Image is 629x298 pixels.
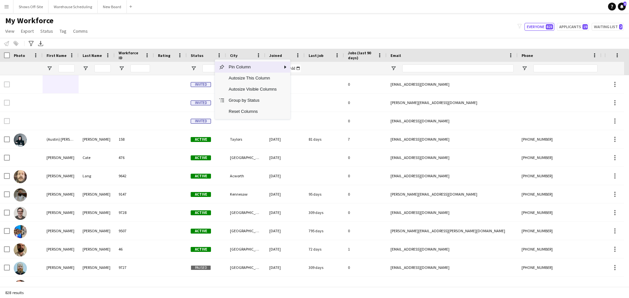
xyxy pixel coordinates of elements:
div: [PERSON_NAME] [79,185,115,203]
div: [PERSON_NAME] [79,222,115,240]
div: [GEOGRAPHIC_DATA] [226,149,265,167]
input: Phone Filter Input [533,64,598,72]
div: [PHONE_NUMBER] [518,130,601,148]
button: Everyone823 [524,23,554,31]
app-action-btn: Export XLSX [37,40,45,47]
span: 19 [582,24,588,29]
div: Acworth [226,167,265,185]
div: 95 days [305,185,344,203]
span: Active [191,174,211,179]
img: (Austin) Brady Henderson [14,133,27,147]
img: Adam Ward [14,262,27,275]
div: [EMAIL_ADDRESS][DOMAIN_NAME] [387,167,518,185]
input: Last Name Filter Input [94,64,111,72]
a: Tag [57,27,69,35]
span: Paused [191,265,211,270]
span: Invited [191,119,211,124]
div: 0 [344,167,387,185]
div: 7 [344,130,387,148]
span: Jobs (last 90 days) [348,50,375,60]
div: [DATE] [265,258,305,276]
div: 476 [115,149,154,167]
div: 0 [344,94,387,112]
input: Workforce ID Filter Input [130,64,150,72]
app-action-btn: Advanced filters [27,40,35,47]
span: Photo [14,53,25,58]
div: [PHONE_NUMBER] [518,185,601,203]
div: [PERSON_NAME] [43,185,79,203]
span: Status [191,53,203,58]
span: Status [40,28,53,34]
div: [PERSON_NAME] [79,240,115,258]
span: Last job [309,53,323,58]
div: [GEOGRAPHIC_DATA] [226,240,265,258]
span: Rating [158,53,170,58]
span: 5 [623,2,626,6]
div: [PERSON_NAME] [43,222,79,240]
span: Reset Columns [225,106,280,117]
input: First Name Filter Input [58,64,75,72]
img: Adam Garey [14,243,27,256]
div: [PHONE_NUMBER] [518,167,601,185]
div: Taylors [226,130,265,148]
span: First Name [47,53,67,58]
span: View [5,28,14,34]
input: Joined Filter Input [281,64,301,72]
div: 72 days [305,240,344,258]
button: Open Filter Menu [83,65,88,71]
img: Addison Whitney [14,280,27,293]
div: [PHONE_NUMBER] [518,149,601,167]
div: [EMAIL_ADDRESS][DOMAIN_NAME] [387,149,518,167]
div: [PERSON_NAME] [43,277,79,295]
div: [PERSON_NAME] [43,149,79,167]
div: 0 [344,222,387,240]
div: [PHONE_NUMBER] [518,222,601,240]
a: Export [18,27,36,35]
div: [EMAIL_ADDRESS][DOMAIN_NAME] [387,75,518,93]
div: 0 [344,277,387,295]
span: Comms [73,28,88,34]
span: City [230,53,238,58]
span: Active [191,192,211,197]
a: View [3,27,17,35]
span: Invited [191,100,211,105]
span: Email [391,53,401,58]
div: [PERSON_NAME] [79,130,115,148]
span: Active [191,247,211,252]
div: [PERSON_NAME][EMAIL_ADDRESS][DOMAIN_NAME] [387,185,518,203]
div: 158 [115,130,154,148]
div: [EMAIL_ADDRESS][DOMAIN_NAME] [387,130,518,148]
a: Status [38,27,56,35]
div: 0 [344,149,387,167]
img: Adam Edwards [14,225,27,238]
div: [GEOGRAPHIC_DATA] [226,277,265,295]
div: [DATE] [265,149,305,167]
div: [PERSON_NAME][EMAIL_ADDRESS][DOMAIN_NAME] [387,94,518,112]
div: [EMAIL_ADDRESS][DOMAIN_NAME] [387,277,518,295]
span: 2 [619,24,622,29]
input: Row Selection is disabled for this row (unchecked) [4,100,10,106]
span: Active [191,137,211,142]
div: Cate [79,149,115,167]
div: 0 [344,203,387,221]
div: 309 days [305,203,344,221]
div: 1 [344,240,387,258]
div: [GEOGRAPHIC_DATA] [226,203,265,221]
img: Adam Bloodworth [14,188,27,202]
div: Column Menu [215,60,290,119]
span: Pin Column [225,61,280,73]
button: New Board [98,0,127,13]
div: [DATE] [265,277,305,295]
div: 9507 [115,222,154,240]
div: [DATE] [265,222,305,240]
div: 0 [344,185,387,203]
div: [PERSON_NAME] [79,258,115,276]
div: [DATE] [265,185,305,203]
div: Lang [79,167,115,185]
div: [GEOGRAPHIC_DATA] [226,258,265,276]
span: Joined [269,53,282,58]
div: [GEOGRAPHIC_DATA] [226,222,265,240]
img: Adam Dieter [14,207,27,220]
button: Open Filter Menu [391,65,396,71]
div: [PERSON_NAME][EMAIL_ADDRESS][PERSON_NAME][DOMAIN_NAME] [387,222,518,240]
